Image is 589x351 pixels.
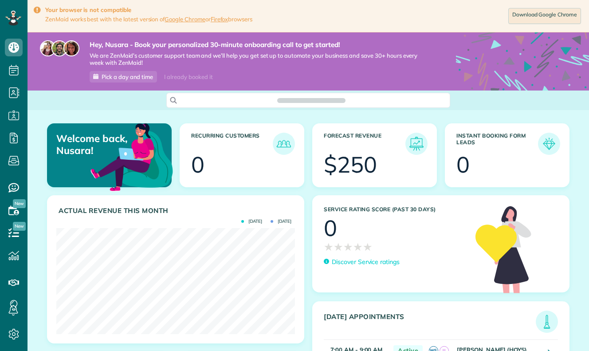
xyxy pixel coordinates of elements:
[363,239,373,255] span: ★
[332,257,400,267] p: Discover Service ratings
[56,133,130,156] p: Welcome back, Nusara!
[45,16,252,23] span: ZenMaid works best with the latest version of or browsers
[90,52,429,67] span: We are ZenMaid’s customer support team and we’ll help you get set up to automate your business an...
[90,40,429,49] strong: Hey, Nusara - Book your personalized 30-minute onboarding call to get started!
[165,16,205,23] a: Google Chrome
[13,199,26,208] span: New
[324,133,405,155] h3: Forecast Revenue
[159,71,218,83] div: I already booked it
[40,40,56,56] img: maria-72a9807cf96188c08ef61303f053569d2e2a8a1cde33d635c8a3ac13582a053d.jpg
[51,40,67,56] img: jorge-587dff0eeaa6aab1f244e6dc62b8924c3b6ad411094392a53c71c6c4a576187d.jpg
[45,6,252,14] strong: Your browser is not compatible
[90,71,157,83] a: Pick a day and time
[191,133,273,155] h3: Recurring Customers
[59,207,295,215] h3: Actual Revenue this month
[456,154,470,176] div: 0
[63,40,79,56] img: michelle-19f622bdf1676172e81f8f8fba1fb50e276960ebfe0243fe18214015130c80e4.jpg
[324,239,334,255] span: ★
[324,257,400,267] a: Discover Service ratings
[456,133,538,155] h3: Instant Booking Form Leads
[102,73,153,80] span: Pick a day and time
[343,239,353,255] span: ★
[191,154,204,176] div: 0
[286,96,336,105] span: Search ZenMaid…
[211,16,228,23] a: Firefox
[508,8,581,24] a: Download Google Chrome
[334,239,343,255] span: ★
[324,217,337,239] div: 0
[324,154,377,176] div: $250
[540,135,558,153] img: icon_form_leads-04211a6a04a5b2264e4ee56bc0799ec3eb69b7e499cbb523a139df1d13a81ae0.png
[408,135,425,153] img: icon_forecast_revenue-8c13a41c7ed35a8dcfafea3cbb826a0462acb37728057bba2d056411b612bbbe.png
[241,219,262,224] span: [DATE]
[353,239,363,255] span: ★
[324,206,467,213] h3: Service Rating score (past 30 days)
[324,313,536,333] h3: [DATE] Appointments
[275,135,293,153] img: icon_recurring_customers-cf858462ba22bcd05b5a5880d41d6543d210077de5bb9ebc9590e49fd87d84ed.png
[538,313,556,331] img: icon_todays_appointments-901f7ab196bb0bea1936b74009e4eb5ffbc2d2711fa7634e0d609ed5ef32b18b.png
[13,222,26,231] span: New
[271,219,291,224] span: [DATE]
[89,113,175,199] img: dashboard_welcome-42a62b7d889689a78055ac9021e634bf52bae3f8056760290aed330b23ab8690.png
